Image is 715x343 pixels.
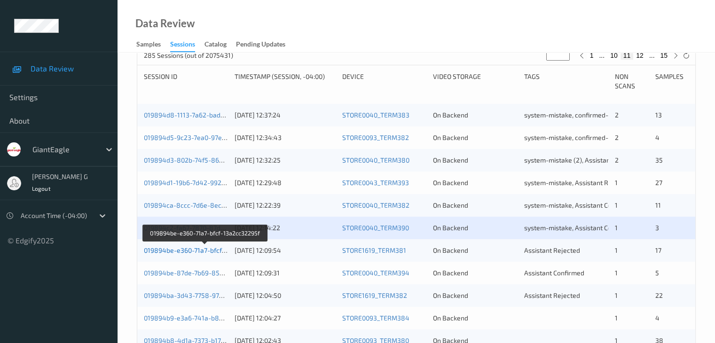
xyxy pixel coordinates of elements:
[615,179,618,187] span: 1
[433,246,517,255] div: On Backend
[235,72,336,91] div: Timestamp (Session, -04:00)
[524,72,608,91] div: Tags
[657,51,670,60] button: 15
[144,201,273,209] a: 019894ca-8ccc-7d6e-8ece-ce53ad8c3d8c
[204,38,236,51] a: Catalog
[170,39,195,52] div: Sessions
[204,39,227,51] div: Catalog
[615,111,619,119] span: 2
[615,133,619,141] span: 2
[524,246,580,254] span: Assistant Rejected
[615,201,618,209] span: 1
[646,51,658,60] button: ...
[433,223,517,233] div: On Backend
[342,201,409,209] a: STORE0040_TERM382
[596,51,607,60] button: ...
[235,156,336,165] div: [DATE] 12:32:25
[144,111,272,119] a: 019894d8-1113-7a62-bad2-c9046e4b9341
[170,38,204,52] a: Sessions
[607,51,621,60] button: 10
[633,51,646,60] button: 12
[342,156,409,164] a: STORE0040_TERM380
[655,72,689,91] div: Samples
[615,314,618,322] span: 1
[433,313,517,323] div: On Backend
[342,246,406,254] a: STORE1619_TERM381
[433,156,517,165] div: On Backend
[655,269,659,277] span: 5
[236,38,295,51] a: Pending Updates
[524,269,584,277] span: Assistant Confirmed
[524,291,580,299] span: Assistant Rejected
[342,72,426,91] div: Device
[524,201,635,209] span: system-mistake, Assistant Confirmed
[524,156,655,164] span: system-mistake (2), Assistant Confirmed (2)
[342,291,407,299] a: STORE1619_TERM382
[236,39,285,51] div: Pending Updates
[235,291,336,300] div: [DATE] 12:04:50
[655,156,662,164] span: 35
[144,156,273,164] a: 019894d3-802b-74f5-8642-b1a57cd584fd
[524,133,686,141] span: system-mistake, confirmed-non-scan, Unusual activity
[433,133,517,142] div: On Backend
[587,51,597,60] button: 1
[655,224,659,232] span: 3
[433,72,517,91] div: Video Storage
[615,224,618,232] span: 1
[136,38,170,51] a: Samples
[144,314,273,322] a: 019894b9-e3a6-741a-b893-cde379e28c1d
[342,133,409,141] a: STORE0093_TERM382
[235,268,336,278] div: [DATE] 12:09:31
[144,51,233,60] p: 285 Sessions (out of 2075431)
[615,72,649,91] div: Non Scans
[136,39,161,51] div: Samples
[235,178,336,187] div: [DATE] 12:29:48
[524,224,635,232] span: system-mistake, Assistant Confirmed
[235,133,336,142] div: [DATE] 12:34:43
[655,246,661,254] span: 17
[655,133,659,141] span: 4
[342,224,409,232] a: STORE0040_TERM390
[342,111,409,119] a: STORE0040_TERM383
[524,179,631,187] span: system-mistake, Assistant Rejected
[342,179,409,187] a: STORE0043_TERM393
[144,224,269,232] a: 019894c2-fa67-7870-87d2-3e3c0119d797
[144,179,268,187] a: 019894d1-19b6-7d42-9923-f9ff39573a07
[235,246,336,255] div: [DATE] 12:09:54
[655,111,661,119] span: 13
[235,201,336,210] div: [DATE] 12:22:39
[433,268,517,278] div: On Backend
[615,156,619,164] span: 2
[235,110,336,120] div: [DATE] 12:37:24
[235,223,336,233] div: [DATE] 12:14:22
[342,269,409,277] a: STORE0040_TERM394
[235,313,336,323] div: [DATE] 12:04:27
[433,201,517,210] div: On Backend
[144,72,228,91] div: Session ID
[433,110,517,120] div: On Backend
[615,246,618,254] span: 1
[615,269,618,277] span: 1
[433,291,517,300] div: On Backend
[135,19,195,28] div: Data Review
[615,291,618,299] span: 1
[621,51,634,60] button: 11
[144,269,274,277] a: 019894be-87de-7b69-8593-d5249fbcb447
[655,314,659,322] span: 4
[655,179,662,187] span: 27
[655,291,662,299] span: 22
[655,201,660,209] span: 11
[144,291,272,299] a: 019894ba-3d43-7758-97aa-3c0139f5e330
[144,246,267,254] a: 019894be-e360-71a7-bfcf-13a2cc32295f
[144,133,271,141] a: 019894d5-9c23-7ea0-97ee-b03f73b96a31
[433,178,517,187] div: On Backend
[342,314,409,322] a: STORE0093_TERM384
